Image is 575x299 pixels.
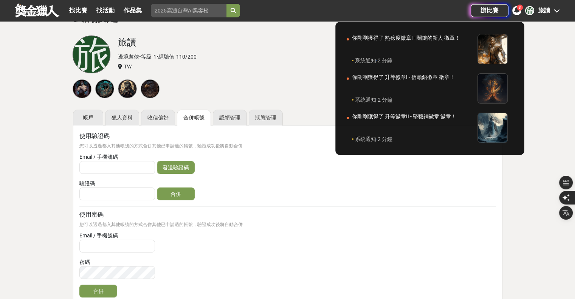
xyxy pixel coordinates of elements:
div: 你剛剛獲得了 升等徽章II - 堅毅銅徽章 徽章！ [352,113,474,135]
a: 辦比賽 [471,4,508,17]
span: 系統通知 [355,96,376,104]
a: 你剛剛獲得了 熟稔度徽章I - 關鍵的新人 徽章！系統通知·2 分鐘 [343,29,517,69]
a: 你剛剛獲得了 升等徽章II - 堅毅銅徽章 徽章！系統通知·2 分鐘 [343,108,517,147]
span: · [376,57,378,64]
span: 2 分鐘 [378,57,392,64]
div: 你剛剛獲得了 熟稔度徽章I - 關鍵的新人 徽章！ [352,34,474,57]
span: 2 分鐘 [378,96,392,104]
span: 2 分鐘 [378,135,392,143]
a: 你剛剛獲得了 升等徽章I - 信賴鉛徽章 徽章！系統通知·2 分鐘 [343,69,517,108]
span: 系統通知 [355,135,376,143]
span: · [376,96,378,104]
div: 旅 [525,6,534,15]
span: · [376,135,378,143]
div: 你剛剛獲得了 升等徽章I - 信賴鉛徽章 徽章！ [352,73,474,96]
span: 系統通知 [355,57,376,64]
span: 3 [519,5,521,9]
